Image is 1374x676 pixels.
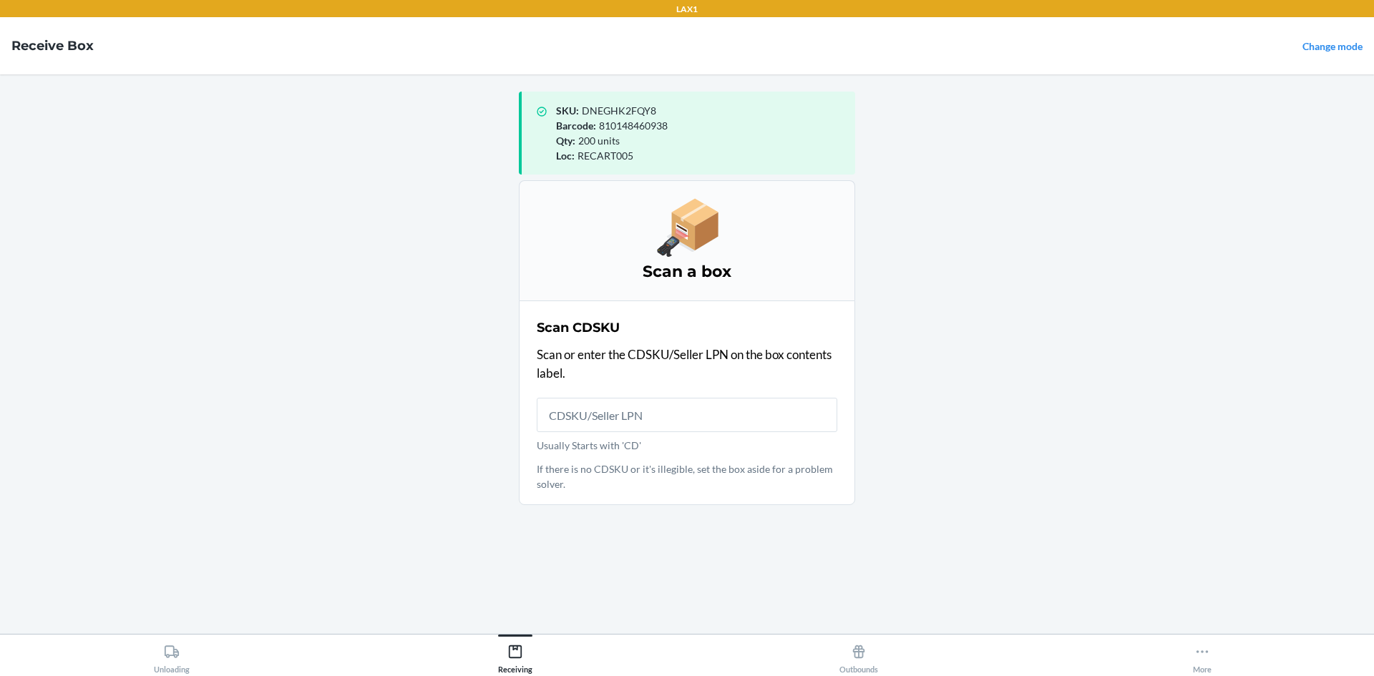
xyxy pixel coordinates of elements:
[676,3,698,16] p: LAX1
[1193,638,1212,674] div: More
[537,398,837,432] input: Usually Starts with 'CD'
[1030,635,1374,674] button: More
[578,134,620,147] span: 200 units
[599,119,668,132] span: 810148460938
[582,104,656,117] span: DNEGHK2FQY8
[498,638,532,674] div: Receiving
[343,635,687,674] button: Receiving
[556,119,596,132] span: Barcode :
[556,104,579,117] span: SKU :
[537,260,837,283] h3: Scan a box
[537,318,620,337] h2: Scan CDSKU
[537,438,837,453] p: Usually Starts with 'CD'
[556,134,575,147] span: Qty :
[537,346,837,382] p: Scan or enter the CDSKU/Seller LPN on the box contents label.
[1302,40,1363,52] a: Change mode
[154,638,190,674] div: Unloading
[537,461,837,491] p: If there is no CDSKU or it's illegible, set the box aside for a problem solver.
[578,150,633,162] span: RECART005
[556,150,575,162] span: Loc :
[687,635,1030,674] button: Outbounds
[839,638,878,674] div: Outbounds
[11,36,94,55] h4: Receive Box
